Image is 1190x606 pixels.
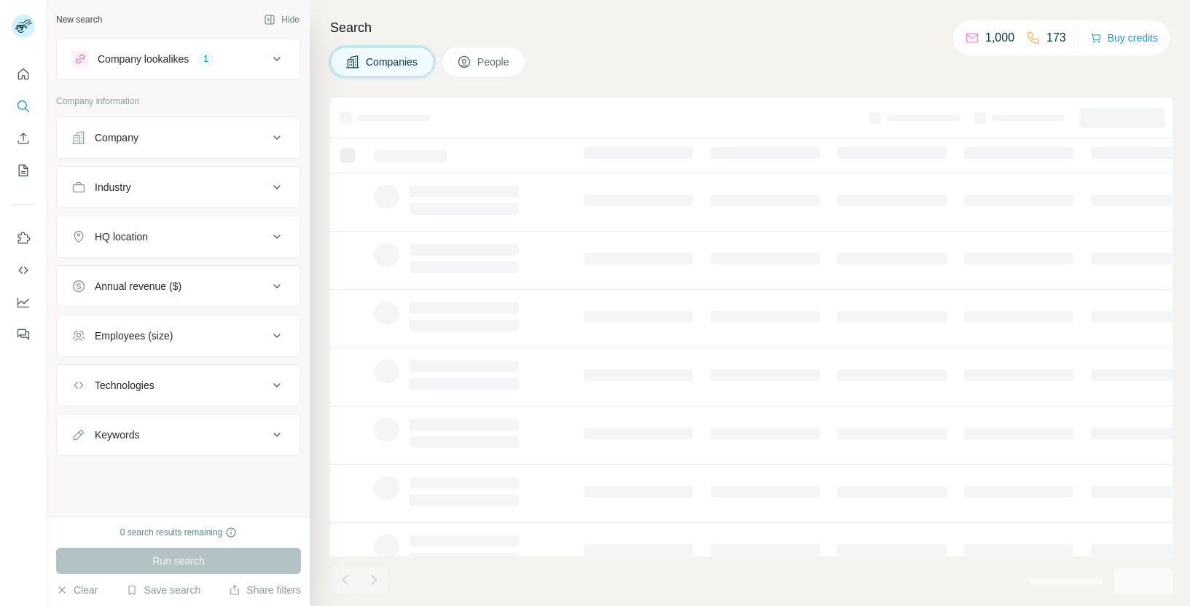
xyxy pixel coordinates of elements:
[229,583,301,597] button: Share filters
[57,269,300,304] button: Annual revenue ($)
[254,9,310,31] button: Hide
[56,583,98,597] button: Clear
[1046,29,1066,47] p: 173
[197,52,214,66] div: 1
[12,225,35,251] button: Use Surfe on LinkedIn
[12,289,35,315] button: Dashboard
[57,120,300,155] button: Company
[57,368,300,403] button: Technologies
[12,157,35,184] button: My lists
[12,93,35,119] button: Search
[477,55,511,69] span: People
[95,328,173,343] div: Employees (size)
[57,417,300,452] button: Keywords
[95,428,139,442] div: Keywords
[95,229,148,244] div: HQ location
[12,125,35,151] button: Enrich CSV
[57,318,300,353] button: Employees (size)
[95,378,154,393] div: Technologies
[95,180,131,194] div: Industry
[12,321,35,347] button: Feedback
[57,219,300,254] button: HQ location
[56,95,301,108] p: Company information
[95,279,181,294] div: Annual revenue ($)
[57,170,300,205] button: Industry
[985,29,1014,47] p: 1,000
[1090,28,1158,48] button: Buy credits
[120,526,238,539] div: 0 search results remaining
[56,13,102,26] div: New search
[57,42,300,76] button: Company lookalikes1
[366,55,419,69] span: Companies
[330,17,1173,38] h4: Search
[12,61,35,87] button: Quick start
[12,257,35,283] button: Use Surfe API
[95,130,138,145] div: Company
[98,52,189,66] div: Company lookalikes
[126,583,200,597] button: Save search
